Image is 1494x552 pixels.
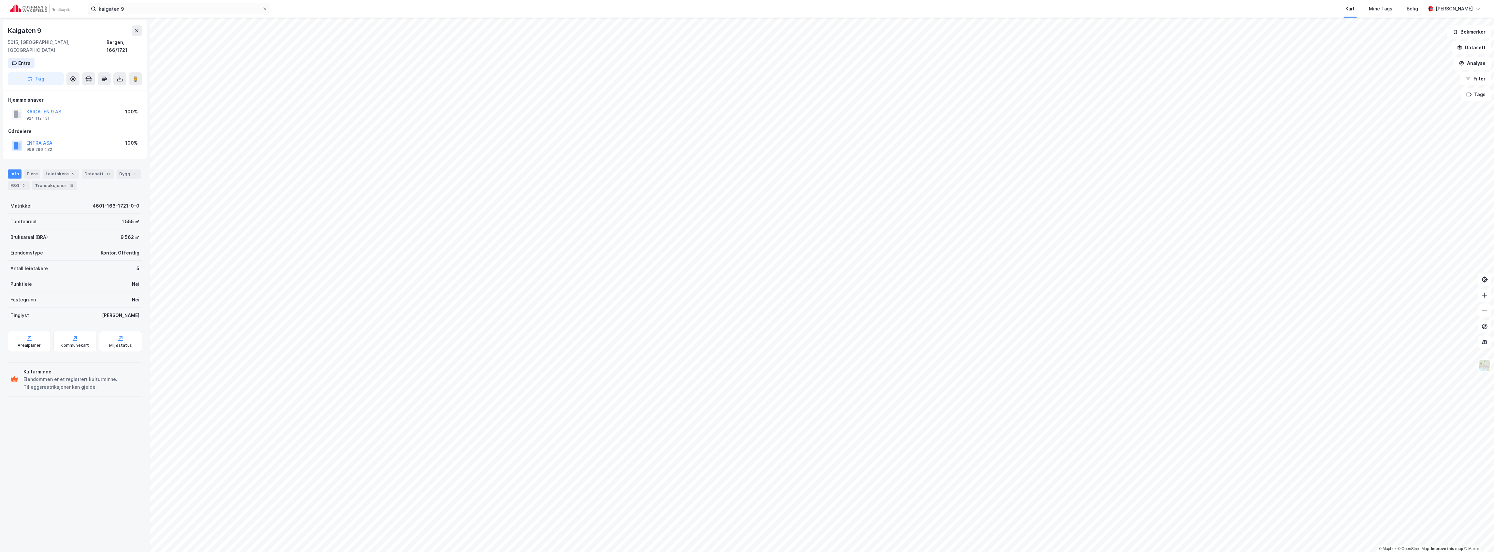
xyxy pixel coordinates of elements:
div: Entra [18,59,31,67]
div: Antall leietakere [10,265,48,272]
div: Info [8,169,22,179]
div: 4601-166-1721-0-0 [93,202,139,210]
button: Bokmerker [1447,25,1491,38]
div: [PERSON_NAME] [1436,5,1473,13]
div: [PERSON_NAME] [102,312,139,319]
button: Tags [1461,88,1491,101]
div: Eiere [24,169,40,179]
div: Tomteareal [10,218,36,225]
div: Datasett [82,169,114,179]
div: Bygg [117,169,141,179]
div: Kommunekart [61,343,89,348]
div: 999 296 432 [26,147,52,152]
div: 2 [21,182,27,189]
div: Tinglyst [10,312,29,319]
div: 16 [68,182,75,189]
div: Matrikkel [10,202,32,210]
iframe: Chat Widget [1461,521,1494,552]
div: 5015, [GEOGRAPHIC_DATA], [GEOGRAPHIC_DATA] [8,38,107,54]
div: 100% [125,139,138,147]
div: Kontor, Offentlig [101,249,139,257]
a: Mapbox [1379,546,1397,551]
button: Analyse [1454,57,1491,70]
div: Bruksareal (BRA) [10,233,48,241]
div: 9 562 ㎡ [121,233,139,241]
img: Z [1479,359,1491,372]
div: Nei [132,280,139,288]
div: Hjemmelshaver [8,96,142,104]
input: Søk på adresse, matrikkel, gårdeiere, leietakere eller personer [96,4,262,14]
div: Festegrunn [10,296,36,304]
button: Tag [8,72,64,85]
img: cushman-wakefield-realkapital-logo.202ea83816669bd177139c58696a8fa1.svg [10,4,72,13]
div: Mine Tags [1369,5,1393,13]
div: Eiendommen er et registrert kulturminne. Tilleggsrestriksjoner kan gjelde. [23,375,139,391]
div: 1 [132,171,138,177]
div: 924 112 131 [26,116,50,121]
a: OpenStreetMap [1398,546,1429,551]
div: 1 555 ㎡ [122,218,139,225]
div: Nei [132,296,139,304]
button: Filter [1460,72,1491,85]
div: Kart [1346,5,1355,13]
div: Arealplaner [18,343,41,348]
div: ESG [8,181,30,190]
button: Datasett [1452,41,1491,54]
div: 100% [125,108,138,116]
div: Miljøstatus [109,343,132,348]
div: 5 [70,171,77,177]
div: Leietakere [43,169,79,179]
div: Kontrollprogram for chat [1461,521,1494,552]
div: Eiendomstype [10,249,43,257]
a: Improve this map [1431,546,1463,551]
div: Bergen, 166/1721 [107,38,142,54]
div: Bolig [1407,5,1418,13]
div: 5 [136,265,139,272]
div: 11 [105,171,111,177]
div: Punktleie [10,280,32,288]
div: Kulturminne [23,368,139,376]
div: Kaigaten 9 [8,25,43,36]
div: Transaksjoner [32,181,77,190]
div: Gårdeiere [8,127,142,135]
